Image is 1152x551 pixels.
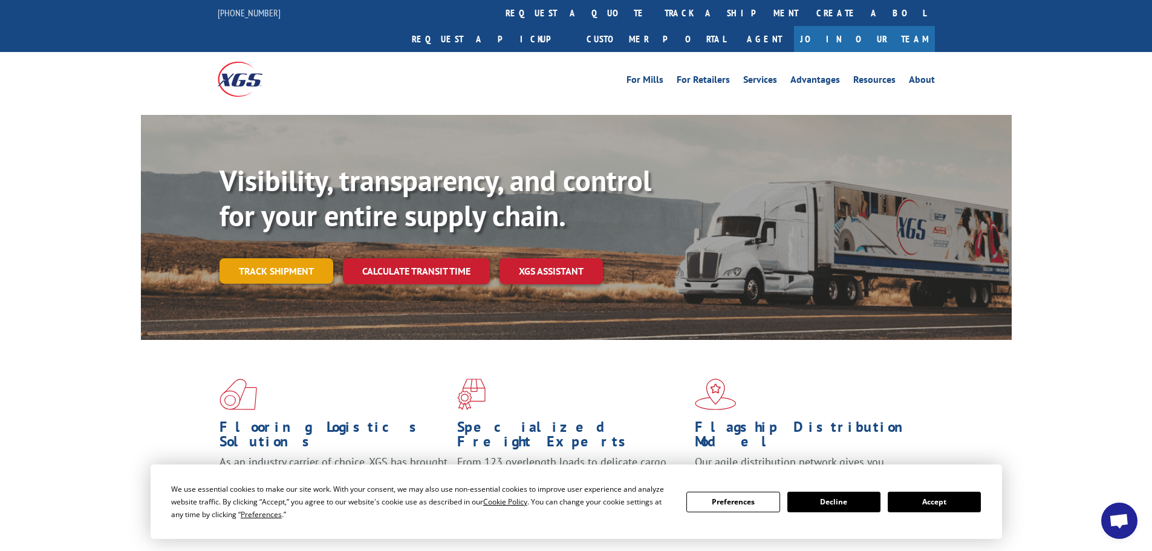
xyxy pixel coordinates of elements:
span: Cookie Policy [483,497,527,507]
a: About [909,75,935,88]
a: Resources [853,75,896,88]
img: xgs-icon-total-supply-chain-intelligence-red [220,379,257,410]
h1: Flooring Logistics Solutions [220,420,448,455]
span: Our agile distribution network gives you nationwide inventory management on demand. [695,455,917,483]
a: Request a pickup [403,26,578,52]
a: For Retailers [677,75,730,88]
span: Preferences [241,509,282,520]
a: Open chat [1101,503,1137,539]
a: Agent [735,26,794,52]
a: For Mills [626,75,663,88]
a: Track shipment [220,258,333,284]
button: Preferences [686,492,779,512]
button: Decline [787,492,880,512]
a: [PHONE_NUMBER] [218,7,281,19]
p: From 123 overlength loads to delicate cargo, our experienced staff knows the best way to move you... [457,455,686,509]
span: As an industry carrier of choice, XGS has brought innovation and dedication to flooring logistics... [220,455,447,498]
button: Accept [888,492,981,512]
img: xgs-icon-flagship-distribution-model-red [695,379,737,410]
a: Calculate transit time [343,258,490,284]
b: Visibility, transparency, and control for your entire supply chain. [220,161,651,234]
a: Join Our Team [794,26,935,52]
h1: Flagship Distribution Model [695,420,923,455]
h1: Specialized Freight Experts [457,420,686,455]
a: Customer Portal [578,26,735,52]
a: Advantages [790,75,840,88]
img: xgs-icon-focused-on-flooring-red [457,379,486,410]
a: XGS ASSISTANT [500,258,603,284]
div: We use essential cookies to make our site work. With your consent, we may also use non-essential ... [171,483,672,521]
a: Services [743,75,777,88]
div: Cookie Consent Prompt [151,465,1002,539]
